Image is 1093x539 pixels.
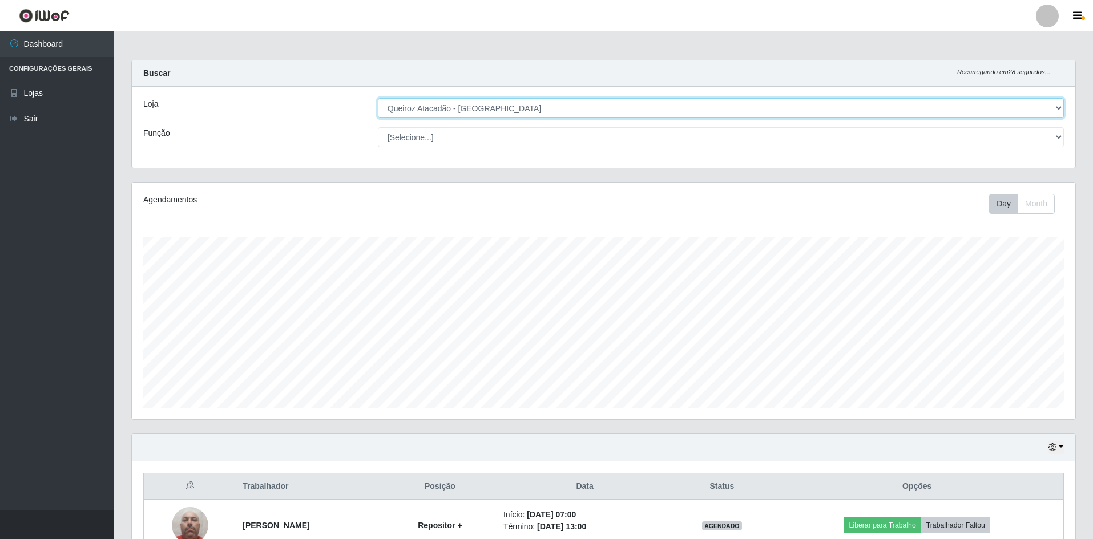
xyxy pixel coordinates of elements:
[537,522,586,531] time: [DATE] 13:00
[497,473,673,500] th: Data
[384,473,497,500] th: Posição
[19,9,70,23] img: CoreUI Logo
[143,68,170,78] strong: Buscar
[143,127,170,139] label: Função
[527,510,576,519] time: [DATE] 07:00
[143,98,158,110] label: Loja
[243,521,309,530] strong: [PERSON_NAME]
[418,521,462,530] strong: Repositor +
[989,194,1018,214] button: Day
[989,194,1064,214] div: Toolbar with button groups
[921,517,990,533] button: Trabalhador Faltou
[673,473,771,500] th: Status
[503,509,666,521] li: Início:
[844,517,921,533] button: Liberar para Trabalho
[503,521,666,533] li: Término:
[236,473,384,500] th: Trabalhador
[1018,194,1055,214] button: Month
[989,194,1055,214] div: First group
[771,473,1063,500] th: Opções
[143,194,517,206] div: Agendamentos
[702,521,742,530] span: AGENDADO
[957,68,1050,75] i: Recarregando em 28 segundos...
